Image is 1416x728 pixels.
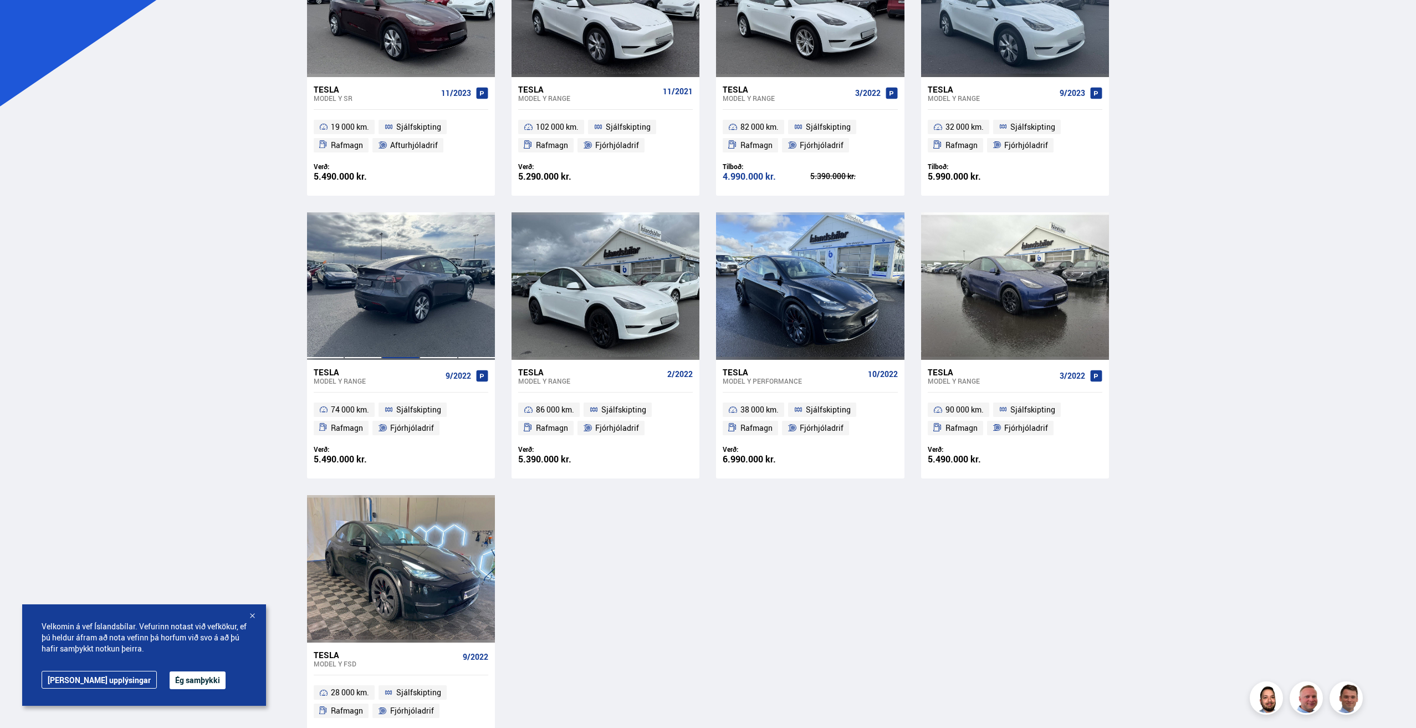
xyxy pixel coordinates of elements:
[723,445,810,454] div: Verð:
[928,445,1015,454] div: Verð:
[441,89,471,98] span: 11/2023
[716,77,904,196] a: Tesla Model Y RANGE 3/2022 82 000 km. Sjálfskipting Rafmagn Fjórhjóladrif Tilboð: 4.990.000 kr. 5...
[1004,139,1048,152] span: Fjórhjóladrif
[1251,683,1285,716] img: nhp88E3Fdnt1Opn2.png
[723,84,850,94] div: Tesla
[667,370,693,379] span: 2/2022
[945,120,984,134] span: 32 000 km.
[396,120,441,134] span: Sjálfskipting
[1010,120,1055,134] span: Sjálfskipting
[740,403,779,416] span: 38 000 km.
[945,421,978,435] span: Rafmagn
[740,139,773,152] span: Rafmagn
[800,421,844,435] span: Fjórhjóladrif
[928,162,1015,171] div: Tilboð:
[9,4,42,38] button: Opna LiveChat spjallviðmót
[512,360,699,478] a: Tesla Model Y RANGE 2/2022 86 000 km. Sjálfskipting Rafmagn Fjórhjóladrif Verð: 5.390.000 kr.
[314,94,437,102] div: Model Y SR
[518,377,663,385] div: Model Y RANGE
[314,445,401,454] div: Verð:
[723,367,863,377] div: Tesla
[740,120,779,134] span: 82 000 km.
[463,653,488,661] span: 9/2022
[945,403,984,416] span: 90 000 km.
[314,367,441,377] div: Tesla
[606,120,651,134] span: Sjálfskipting
[331,403,369,416] span: 74 000 km.
[928,377,1055,385] div: Model Y RANGE
[928,172,1015,181] div: 5.990.000 kr.
[723,455,810,464] div: 6.990.000 kr.
[663,87,693,96] span: 11/2021
[921,360,1109,478] a: Tesla Model Y RANGE 3/2022 90 000 km. Sjálfskipting Rafmagn Fjórhjóladrif Verð: 5.490.000 kr.
[1291,683,1325,716] img: siFngHWaQ9KaOqBr.png
[518,445,606,454] div: Verð:
[945,139,978,152] span: Rafmagn
[723,172,810,181] div: 4.990.000 kr.
[1060,89,1085,98] span: 9/2023
[331,704,363,717] span: Rafmagn
[314,650,458,660] div: Tesla
[518,455,606,464] div: 5.390.000 kr.
[536,120,579,134] span: 102 000 km.
[307,77,495,196] a: Tesla Model Y SR 11/2023 19 000 km. Sjálfskipting Rafmagn Afturhjóladrif Verð: 5.490.000 kr.
[1010,403,1055,416] span: Sjálfskipting
[806,120,851,134] span: Sjálfskipting
[536,403,574,416] span: 86 000 km.
[307,360,495,478] a: Tesla Model Y RANGE 9/2022 74 000 km. Sjálfskipting Rafmagn Fjórhjóladrif Verð: 5.490.000 kr.
[716,360,904,478] a: Tesla Model Y PERFORMANCE 10/2022 38 000 km. Sjálfskipting Rafmagn Fjórhjóladrif Verð: 6.990.000 kr.
[331,120,369,134] span: 19 000 km.
[314,377,441,385] div: Model Y RANGE
[314,660,458,668] div: Model Y FSD
[800,139,844,152] span: Fjórhjóladrif
[806,403,851,416] span: Sjálfskipting
[1004,421,1048,435] span: Fjórhjóladrif
[314,84,437,94] div: Tesla
[723,94,850,102] div: Model Y RANGE
[723,377,863,385] div: Model Y PERFORMANCE
[331,421,363,435] span: Rafmagn
[396,403,441,416] span: Sjálfskipting
[512,77,699,196] a: Tesla Model Y RANGE 11/2021 102 000 km. Sjálfskipting Rafmagn Fjórhjóladrif Verð: 5.290.000 kr.
[740,421,773,435] span: Rafmagn
[314,162,401,171] div: Verð:
[42,621,247,654] span: Velkomin á vef Íslandsbílar. Vefurinn notast við vefkökur, ef þú heldur áfram að nota vefinn þá h...
[390,704,434,717] span: Fjórhjóladrif
[390,421,434,435] span: Fjórhjóladrif
[536,139,568,152] span: Rafmagn
[921,77,1109,196] a: Tesla Model Y RANGE 9/2023 32 000 km. Sjálfskipting Rafmagn Fjórhjóladrif Tilboð: 5.990.000 kr.
[390,139,438,152] span: Afturhjóladrif
[1060,371,1085,380] span: 3/2022
[518,94,658,102] div: Model Y RANGE
[810,172,898,180] div: 5.390.000 kr.
[601,403,646,416] span: Sjálfskipting
[723,162,810,171] div: Tilboð:
[536,421,568,435] span: Rafmagn
[518,162,606,171] div: Verð:
[928,367,1055,377] div: Tesla
[446,371,471,380] span: 9/2022
[928,84,1055,94] div: Tesla
[595,421,639,435] span: Fjórhjóladrif
[855,89,881,98] span: 3/2022
[928,94,1055,102] div: Model Y RANGE
[42,671,157,689] a: [PERSON_NAME] upplýsingar
[331,686,369,699] span: 28 000 km.
[868,370,898,379] span: 10/2022
[518,84,658,94] div: Tesla
[314,455,401,464] div: 5.490.000 kr.
[928,455,1015,464] div: 5.490.000 kr.
[518,172,606,181] div: 5.290.000 kr.
[314,172,401,181] div: 5.490.000 kr.
[331,139,363,152] span: Rafmagn
[1331,683,1364,716] img: FbJEzSuNWCJXmdc-.webp
[170,671,226,689] button: Ég samþykki
[396,686,441,699] span: Sjálfskipting
[518,367,663,377] div: Tesla
[595,139,639,152] span: Fjórhjóladrif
